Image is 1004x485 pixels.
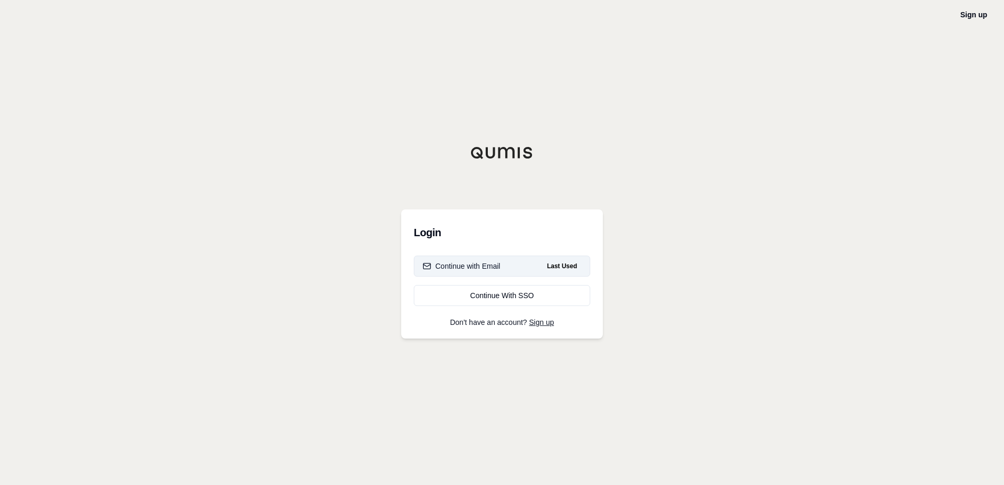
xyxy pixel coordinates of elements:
[414,256,590,277] button: Continue with EmailLast Used
[414,222,590,243] h3: Login
[543,260,581,272] span: Last Used
[529,318,554,326] a: Sign up
[414,319,590,326] p: Don't have an account?
[414,285,590,306] a: Continue With SSO
[423,290,581,301] div: Continue With SSO
[423,261,500,271] div: Continue with Email
[960,10,987,19] a: Sign up
[470,146,534,159] img: Qumis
